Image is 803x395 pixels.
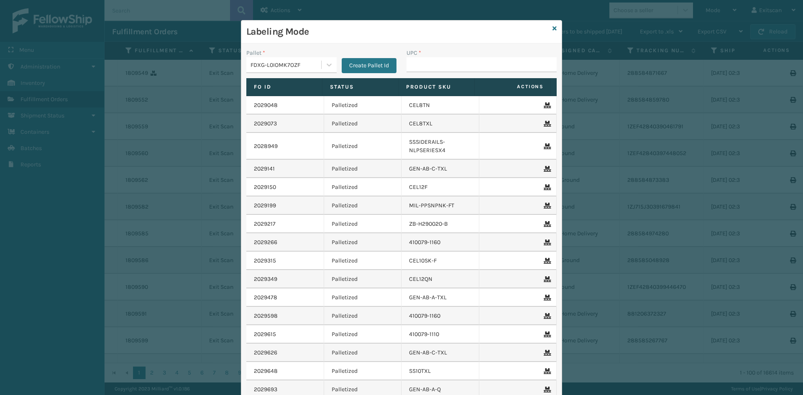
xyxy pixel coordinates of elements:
a: 2029478 [254,293,277,302]
td: Palletized [324,160,402,178]
td: 410079-1110 [401,325,479,344]
td: Palletized [324,115,402,133]
a: 2029693 [254,385,277,394]
td: 410079-1160 [401,233,479,252]
a: 2029217 [254,220,276,228]
td: SS10TXL [401,362,479,380]
i: Remove From Pallet [544,350,549,356]
td: Palletized [324,252,402,270]
i: Remove From Pallet [544,121,549,127]
i: Remove From Pallet [544,240,549,245]
label: Pallet [246,48,265,57]
td: Palletized [324,270,402,288]
td: GEN-AB-C-TXL [401,160,479,178]
i: Remove From Pallet [544,313,549,319]
label: Product SKU [406,83,467,91]
td: Palletized [324,307,402,325]
td: Palletized [324,325,402,344]
td: CEL8TXL [401,115,479,133]
a: 2029598 [254,312,278,320]
a: 2029349 [254,275,277,283]
label: Fo Id [254,83,315,91]
i: Remove From Pallet [544,221,549,227]
td: Palletized [324,344,402,362]
div: FDXG-L0IOMK7OZF [251,61,322,69]
a: 2028949 [254,142,278,150]
td: SSSIDERAILS-NLPSERIESX4 [401,133,479,160]
a: 2029615 [254,330,276,339]
td: Palletized [324,362,402,380]
i: Remove From Pallet [544,331,549,337]
a: 2029141 [254,165,275,173]
i: Remove From Pallet [544,203,549,209]
td: ZB-H290020-B [401,215,479,233]
a: 2029626 [254,349,277,357]
span: Actions [477,80,549,94]
td: CEL8TN [401,96,479,115]
label: Status [330,83,391,91]
td: Palletized [324,233,402,252]
i: Remove From Pallet [544,143,549,149]
a: 2029073 [254,120,277,128]
a: 2029648 [254,367,278,375]
a: 2029150 [254,183,276,191]
i: Remove From Pallet [544,258,549,264]
td: Palletized [324,215,402,233]
td: Palletized [324,196,402,215]
i: Remove From Pallet [544,276,549,282]
td: Palletized [324,133,402,160]
i: Remove From Pallet [544,295,549,301]
a: 2029266 [254,238,277,247]
button: Create Pallet Id [342,58,396,73]
td: CEL12QN [401,270,479,288]
i: Remove From Pallet [544,368,549,374]
a: 2029315 [254,257,276,265]
td: CEL12F [401,178,479,196]
td: Palletized [324,96,402,115]
i: Remove From Pallet [544,102,549,108]
td: GEN-AB-C-TXL [401,344,479,362]
i: Remove From Pallet [544,166,549,172]
h3: Labeling Mode [246,25,549,38]
td: Palletized [324,178,402,196]
i: Remove From Pallet [544,184,549,190]
label: UPC [407,48,421,57]
td: 410079-1160 [401,307,479,325]
td: MIL-PPSNPNK-FT [401,196,479,215]
i: Remove From Pallet [544,387,549,392]
a: 2029048 [254,101,278,110]
td: CEL10SK-F [401,252,479,270]
td: Palletized [324,288,402,307]
a: 2029199 [254,201,276,210]
td: GEN-AB-A-TXL [401,288,479,307]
